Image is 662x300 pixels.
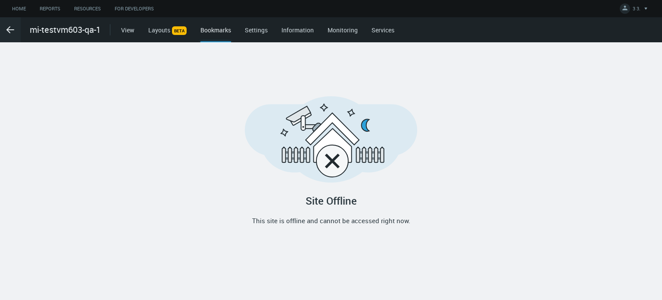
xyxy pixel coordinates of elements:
h2: Site Offline [245,193,417,208]
div: Bookmarks [200,25,231,42]
a: LayoutsBETA [148,26,187,34]
a: Resources [67,3,108,14]
a: Information [281,26,314,34]
span: mi-testvm603-qa-1 [30,23,101,36]
span: BETA [172,26,187,35]
span: 3 3. [633,5,640,15]
a: Services [372,26,394,34]
a: Monitoring [328,26,358,34]
a: Home [5,3,33,14]
div: This site is offline and cannot be accessed right now. [245,215,417,226]
a: View [121,26,134,34]
a: For Developers [108,3,161,14]
a: Reports [33,3,67,14]
a: Settings [245,26,268,34]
